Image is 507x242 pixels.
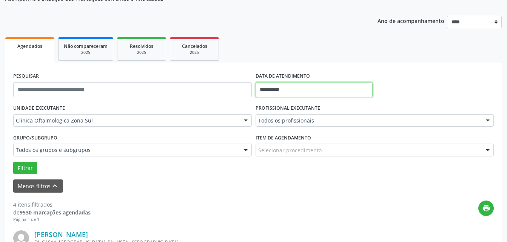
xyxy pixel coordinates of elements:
label: UNIDADE EXECUTANTE [13,103,65,114]
button: print [478,201,494,216]
label: Grupo/Subgrupo [13,132,57,144]
span: Selecionar procedimento [258,146,322,154]
label: DATA DE ATENDIMENTO [256,70,310,82]
span: Cancelados [182,43,207,49]
strong: 9530 marcações agendadas [20,209,91,216]
span: Clinica Oftalmologica Zona Sul [16,117,236,124]
i: print [482,204,490,212]
div: 2025 [123,50,160,55]
span: Todos os profissionais [258,117,479,124]
span: Agendados [17,43,42,49]
span: Todos os grupos e subgrupos [16,146,236,154]
span: Resolvidos [130,43,153,49]
label: Item de agendamento [256,132,311,144]
div: 2025 [176,50,213,55]
label: PROFISSIONAL EXECUTANTE [256,103,320,114]
div: de [13,208,91,216]
div: 2025 [64,50,108,55]
p: Ano de acompanhamento [378,16,444,25]
span: Não compareceram [64,43,108,49]
label: PESQUISAR [13,70,39,82]
div: Página 1 de 1 [13,216,91,223]
button: Menos filtroskeyboard_arrow_up [13,179,63,193]
button: Filtrar [13,162,37,175]
div: 4 itens filtrados [13,201,91,208]
a: [PERSON_NAME] [34,230,88,239]
i: keyboard_arrow_up [51,182,59,190]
